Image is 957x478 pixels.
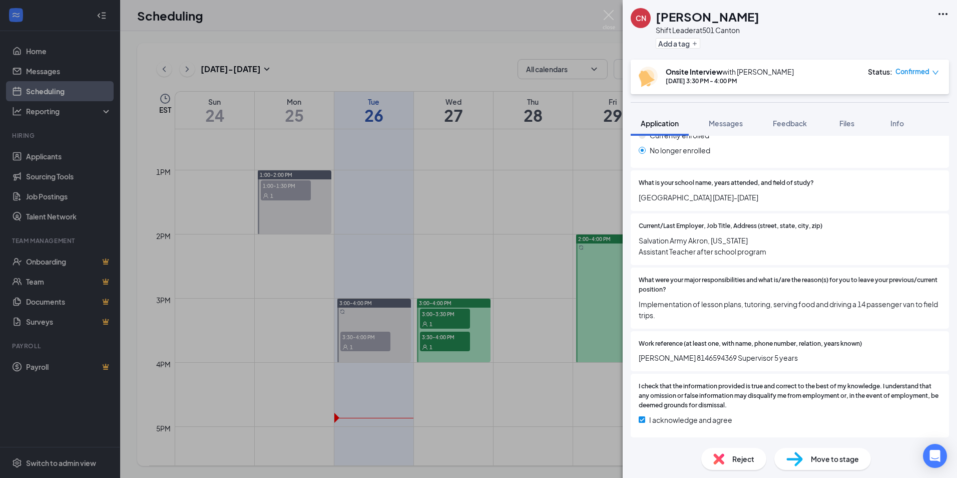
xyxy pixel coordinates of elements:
[773,119,807,128] span: Feedback
[656,8,759,25] h1: [PERSON_NAME]
[839,119,854,128] span: Files
[656,25,759,35] div: Shift Leader at 501 Canton
[811,453,859,464] span: Move to stage
[666,67,794,77] div: with [PERSON_NAME]
[639,221,822,231] span: Current/Last Employer, Job Title, Address (street, state, city, zip)
[890,119,904,128] span: Info
[639,299,941,321] span: Implementation of lesson plans, tutoring, serving food and driving a 14 passenger van to field tr...
[639,192,941,203] span: [GEOGRAPHIC_DATA] [DATE]-[DATE]
[709,119,743,128] span: Messages
[636,13,646,23] div: CN
[650,145,710,156] span: No longer enrolled
[868,67,892,77] div: Status :
[649,414,732,425] span: I acknowledge and agree
[650,130,709,141] span: Currently enrolled
[639,235,941,257] span: Salvation Army Akron, [US_STATE] Assistant Teacher after school program
[666,67,722,76] b: Onsite Interview
[895,67,929,77] span: Confirmed
[732,453,754,464] span: Reject
[932,69,939,76] span: down
[923,444,947,468] div: Open Intercom Messenger
[692,41,698,47] svg: Plus
[639,352,941,363] span: [PERSON_NAME] 8146594369 Supervisor 5 years
[937,8,949,20] svg: Ellipses
[639,382,941,410] span: I check that the information provided is true and correct to the best of my knowledge. I understa...
[666,77,794,85] div: [DATE] 3:30 PM - 4:00 PM
[639,339,862,349] span: Work reference (at least one, with name, phone number, relation, years known)
[639,178,814,188] span: What is your school name, years attended, and field of study?
[656,38,700,49] button: PlusAdd a tag
[639,276,941,295] span: What were your major responsibilities and what is/are the reason(s) for you to leave your previou...
[641,119,679,128] span: Application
